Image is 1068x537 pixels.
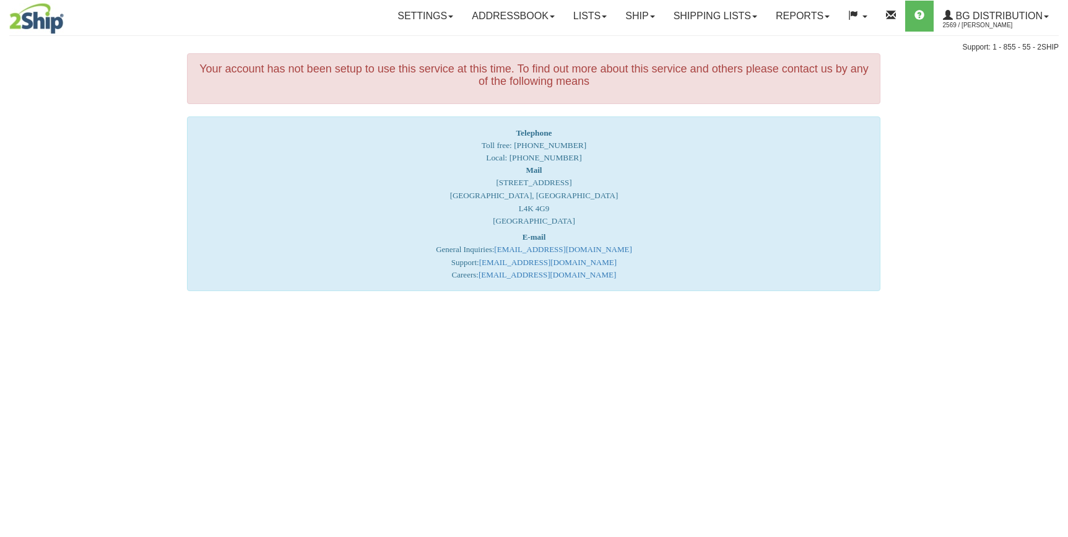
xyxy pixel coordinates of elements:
strong: E-mail [523,232,546,242]
span: BG Distribution [953,11,1043,21]
div: Support: 1 - 855 - 55 - 2SHIP [9,42,1059,53]
font: General Inquiries: Support: Careers: [436,232,632,280]
a: Ship [616,1,664,32]
strong: Telephone [516,128,552,138]
a: [EMAIL_ADDRESS][DOMAIN_NAME] [479,270,616,279]
a: Settings [388,1,462,32]
a: BG Distribution 2569 / [PERSON_NAME] [934,1,1058,32]
a: Reports [766,1,839,32]
iframe: chat widget [1040,205,1067,331]
strong: Mail [526,165,542,175]
a: [EMAIL_ADDRESS][DOMAIN_NAME] [494,245,632,254]
a: Shipping lists [664,1,766,32]
a: Addressbook [462,1,564,32]
font: [STREET_ADDRESS] [GEOGRAPHIC_DATA], [GEOGRAPHIC_DATA] L4K 4G9 [GEOGRAPHIC_DATA] [450,165,619,225]
a: Lists [564,1,616,32]
span: Toll free: [PHONE_NUMBER] Local: [PHONE_NUMBER] [482,128,586,162]
img: logo2569.jpg [9,3,64,34]
h4: Your account has not been setup to use this service at this time. To find out more about this ser... [197,63,870,88]
a: [EMAIL_ADDRESS][DOMAIN_NAME] [479,258,617,267]
span: 2569 / [PERSON_NAME] [943,19,1036,32]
